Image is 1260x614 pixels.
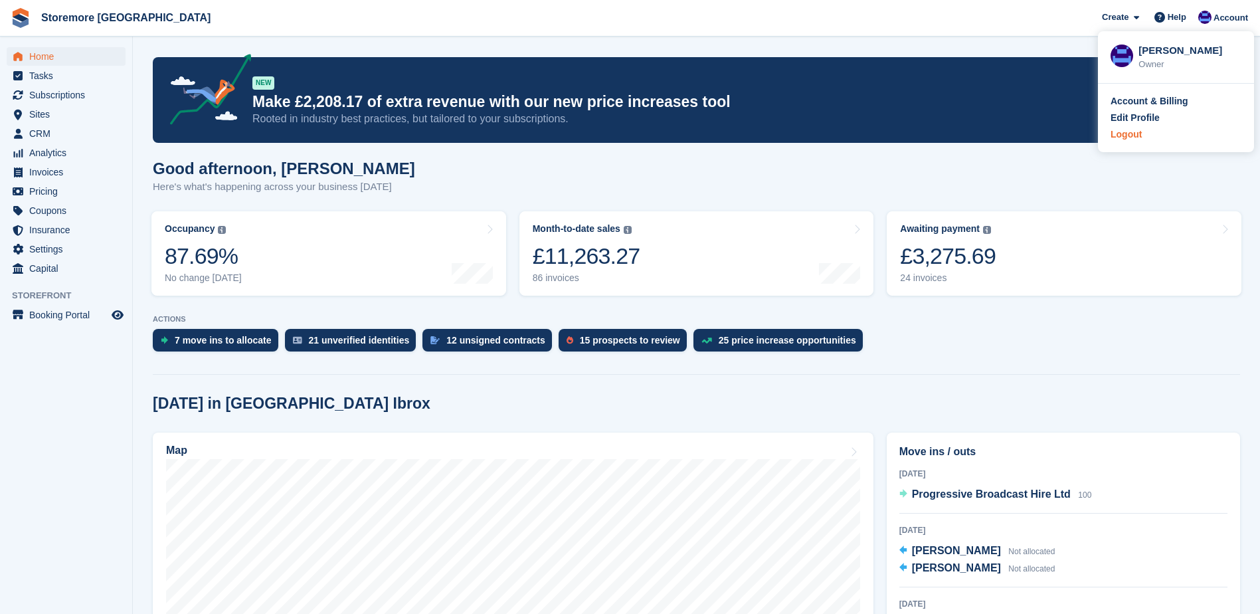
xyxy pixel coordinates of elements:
[1111,128,1142,142] div: Logout
[899,486,1092,504] a: Progressive Broadcast Hire Ltd 100
[624,226,632,234] img: icon-info-grey-7440780725fd019a000dd9b08b2336e03edf1995a4989e88bcd33f0948082b44.svg
[567,336,573,344] img: prospect-51fa495bee0391a8d652442698ab0144808aea92771e9ea1ae160a38d050c398.svg
[1111,45,1133,67] img: Angela
[912,562,1001,573] span: [PERSON_NAME]
[1102,11,1128,24] span: Create
[580,335,680,346] div: 15 prospects to review
[533,243,640,270] div: £11,263.27
[7,105,126,124] a: menu
[7,221,126,239] a: menu
[12,289,132,302] span: Storefront
[900,272,996,284] div: 24 invoices
[887,211,1241,296] a: Awaiting payment £3,275.69 24 invoices
[153,395,430,413] h2: [DATE] in [GEOGRAPHIC_DATA] Ibrox
[7,306,126,324] a: menu
[430,336,440,344] img: contract_signature_icon-13c848040528278c33f63329250d36e43548de30e8caae1d1a13099fd9432cc5.svg
[1111,111,1160,125] div: Edit Profile
[899,543,1055,560] a: [PERSON_NAME] Not allocated
[153,179,415,195] p: Here's what's happening across your business [DATE]
[1111,94,1188,108] div: Account & Billing
[912,488,1071,500] span: Progressive Broadcast Hire Ltd
[899,598,1227,610] div: [DATE]
[29,201,109,220] span: Coupons
[1214,11,1248,25] span: Account
[252,112,1124,126] p: Rooted in industry best practices, but tailored to your subscriptions.
[7,47,126,66] a: menu
[153,315,1240,324] p: ACTIONS
[701,338,712,344] img: price_increase_opportunities-93ffe204e8149a01c8c9dc8f82e8f89637d9d84a8eef4429ea346261dce0b2c0.svg
[165,243,242,270] div: 87.69%
[7,201,126,220] a: menu
[899,560,1055,577] a: [PERSON_NAME] Not allocated
[29,86,109,104] span: Subscriptions
[153,159,415,177] h1: Good afternoon, [PERSON_NAME]
[899,444,1227,460] h2: Move ins / outs
[693,329,869,358] a: 25 price increase opportunities
[165,223,215,235] div: Occupancy
[166,445,187,457] h2: Map
[7,163,126,181] a: menu
[446,335,545,346] div: 12 unsigned contracts
[1008,564,1055,573] span: Not allocated
[7,86,126,104] a: menu
[159,54,252,130] img: price-adjustments-announcement-icon-8257ccfd72463d97f412b2fc003d46551f7dbcb40ab6d574587a9cd5c0d94...
[1198,11,1212,24] img: Angela
[252,76,274,90] div: NEW
[29,306,109,324] span: Booking Portal
[1078,490,1091,500] span: 100
[285,329,423,358] a: 21 unverified identities
[110,307,126,323] a: Preview store
[1111,94,1241,108] a: Account & Billing
[29,240,109,258] span: Settings
[7,144,126,162] a: menu
[533,272,640,284] div: 86 invoices
[1138,58,1241,71] div: Owner
[175,335,272,346] div: 7 move ins to allocate
[1138,43,1241,55] div: [PERSON_NAME]
[519,211,874,296] a: Month-to-date sales £11,263.27 86 invoices
[29,105,109,124] span: Sites
[899,524,1227,536] div: [DATE]
[252,92,1124,112] p: Make £2,208.17 of extra revenue with our new price increases tool
[559,329,693,358] a: 15 prospects to review
[153,329,285,358] a: 7 move ins to allocate
[29,259,109,278] span: Capital
[29,124,109,143] span: CRM
[29,163,109,181] span: Invoices
[29,47,109,66] span: Home
[1008,547,1055,556] span: Not allocated
[11,8,31,28] img: stora-icon-8386f47178a22dfd0bd8f6a31ec36ba5ce8667c1dd55bd0f319d3a0aa187defe.svg
[29,182,109,201] span: Pricing
[533,223,620,235] div: Month-to-date sales
[983,226,991,234] img: icon-info-grey-7440780725fd019a000dd9b08b2336e03edf1995a4989e88bcd33f0948082b44.svg
[7,240,126,258] a: menu
[151,211,506,296] a: Occupancy 87.69% No change [DATE]
[1168,11,1186,24] span: Help
[719,335,856,346] div: 25 price increase opportunities
[899,468,1227,480] div: [DATE]
[7,124,126,143] a: menu
[1111,128,1241,142] a: Logout
[29,221,109,239] span: Insurance
[900,243,996,270] div: £3,275.69
[7,182,126,201] a: menu
[36,7,216,29] a: Storemore [GEOGRAPHIC_DATA]
[7,66,126,85] a: menu
[293,336,302,344] img: verify_identity-adf6edd0f0f0b5bbfe63781bf79b02c33cf7c696d77639b501bdc392416b5a36.svg
[165,272,242,284] div: No change [DATE]
[1111,111,1241,125] a: Edit Profile
[161,336,168,344] img: move_ins_to_allocate_icon-fdf77a2bb77ea45bf5b3d319d69a93e2d87916cf1d5bf7949dd705db3b84f3ca.svg
[7,259,126,278] a: menu
[912,545,1001,556] span: [PERSON_NAME]
[422,329,559,358] a: 12 unsigned contracts
[900,223,980,235] div: Awaiting payment
[29,66,109,85] span: Tasks
[29,144,109,162] span: Analytics
[309,335,410,346] div: 21 unverified identities
[218,226,226,234] img: icon-info-grey-7440780725fd019a000dd9b08b2336e03edf1995a4989e88bcd33f0948082b44.svg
